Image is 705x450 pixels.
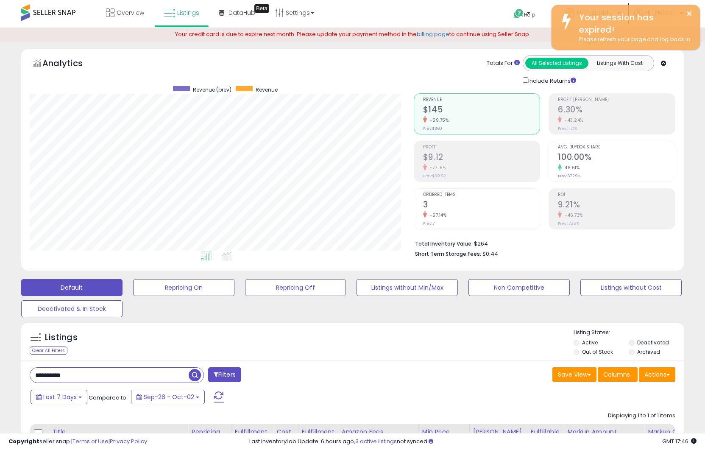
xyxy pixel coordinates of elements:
div: Include Returns [516,75,586,85]
div: Your session has expired! [573,11,694,36]
label: Deactivated [637,339,669,346]
button: Listings without Cost [580,279,682,296]
small: 48.61% [562,165,580,171]
h5: Analytics [42,57,99,71]
span: Revenue (prev) [193,86,231,93]
small: -59.75% [427,117,449,123]
button: Listings With Cost [588,58,651,69]
button: Listings without Min/Max [357,279,458,296]
span: Your credit card is due to expire next month. Please update your payment method in the to continu... [175,30,530,38]
div: Displaying 1 to 1 of 1 items [608,412,675,420]
h5: Listings [45,332,78,344]
button: Repricing Off [245,279,346,296]
span: Ordered Items [423,193,540,197]
button: Non Competitive [468,279,570,296]
div: Last InventoryLab Update: 6 hours ago, not synced. [249,438,697,446]
span: $0.44 [482,250,498,258]
h2: 3 [423,200,540,211]
small: Prev: 11.10% [558,126,577,131]
a: billing page [417,30,449,38]
small: -57.14% [427,212,447,218]
label: Active [582,339,598,346]
span: Listings [177,8,199,17]
span: Revenue [256,86,278,93]
a: Terms of Use [72,437,109,445]
small: Prev: 7 [423,221,435,226]
a: 3 active listings [355,437,397,445]
span: ROI [558,193,675,197]
button: Columns [598,367,638,382]
span: Columns [603,370,630,379]
h2: 100.00% [558,152,675,164]
button: Sep-26 - Oct-02 [131,390,205,404]
span: 2025-10-13 17:46 GMT [662,437,697,445]
span: Avg. Buybox Share [558,145,675,150]
small: Prev: $360 [423,126,442,131]
label: Out of Stock [582,348,613,355]
button: Deactivated & In Stock [21,300,123,317]
p: Listing States: [574,329,684,337]
h2: 9.21% [558,200,675,211]
span: Overview [117,8,144,17]
h2: 6.30% [558,105,675,116]
div: Please refresh your page and log back in [573,36,694,44]
span: Help [524,11,535,18]
small: Prev: $39.92 [423,173,446,179]
button: Save View [552,367,596,382]
small: -46.73% [562,212,583,218]
button: Filters [208,367,241,382]
h2: $145 [423,105,540,116]
button: Actions [639,367,675,382]
span: Profit [PERSON_NAME] [558,98,675,102]
div: Totals For [487,59,520,67]
a: Help [507,2,552,28]
div: seller snap | | [8,438,147,446]
strong: Copyright [8,437,39,445]
button: Repricing On [133,279,234,296]
div: Clear All Filters [30,347,67,355]
span: Revenue [423,98,540,102]
h2: $9.12 [423,152,540,164]
b: Total Inventory Value: [415,240,473,247]
small: Prev: 67.29% [558,173,580,179]
span: Sep-26 - Oct-02 [144,393,194,401]
button: All Selected Listings [525,58,588,69]
a: Privacy Policy [110,437,147,445]
i: Get Help [513,8,524,19]
small: -77.15% [427,165,446,171]
small: -43.24% [562,117,583,123]
small: Prev: 17.29% [558,221,579,226]
button: Last 7 Days [31,390,87,404]
span: Compared to: [89,394,128,402]
span: Last 7 Days [43,393,77,401]
div: Tooltip anchor [254,4,269,13]
button: Default [21,279,123,296]
span: DataHub [228,8,255,17]
span: Profit [423,145,540,150]
label: Archived [637,348,660,355]
b: Short Term Storage Fees: [415,250,481,257]
button: × [686,8,693,19]
li: $264 [415,238,669,248]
